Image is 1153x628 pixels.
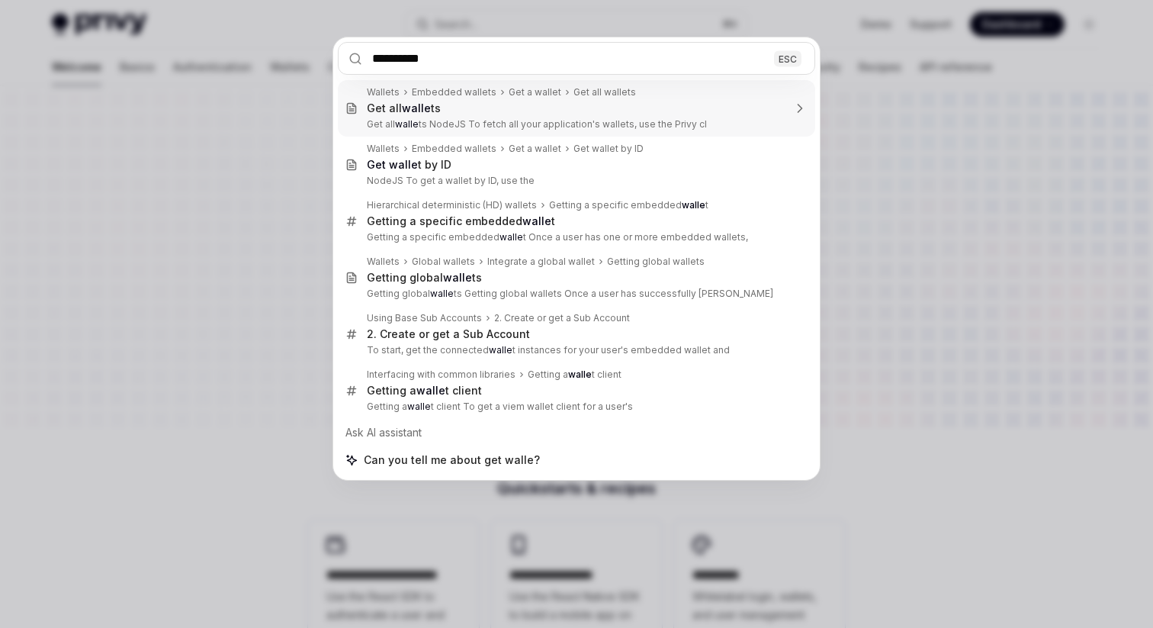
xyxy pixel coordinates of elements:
[407,401,431,412] b: walle
[367,369,515,381] div: Interfacing with common libraries
[412,143,496,155] div: Embedded wallets
[568,369,592,380] b: walle
[367,231,783,243] p: Getting a specific embedded t Once a user has one or more embedded wallets,
[499,231,523,243] b: walle
[607,256,705,268] div: Getting global wallets
[509,143,561,155] div: Get a wallet
[364,452,540,468] span: Can you tell me about get walle?
[367,401,783,413] p: Getting a t client To get a viem wallet client for a user's
[367,384,482,398] div: Getting a t client
[367,199,537,211] div: Hierarchical deterministic (HD) wallets
[367,158,418,171] b: Get walle
[522,214,551,227] b: walle
[367,158,451,172] div: t by ID
[395,118,419,130] b: walle
[367,271,482,285] div: Getting global ts
[416,384,445,397] b: walle
[487,256,595,268] div: Integrate a global wallet
[528,369,621,381] div: Getting a t client
[573,143,644,155] div: Get wallet by ID
[549,199,708,211] div: Getting a specific embedded t
[774,50,801,66] div: ESC
[509,86,561,98] div: Get a wallet
[402,101,431,114] b: walle
[412,256,475,268] div: Global wallets
[430,288,454,299] b: walle
[682,199,705,211] b: walle
[367,256,400,268] div: Wallets
[412,86,496,98] div: Embedded wallets
[489,344,512,356] b: walle
[443,271,472,284] b: walle
[367,288,783,300] p: Getting global ts Getting global wallets Once a user has successfully [PERSON_NAME]
[367,327,530,341] div: 2. Create or get a Sub Account
[367,175,783,187] p: NodeJS To get a wallet by ID, use the
[338,419,815,446] div: Ask AI assistant
[367,214,555,228] div: Getting a specific embedded t
[367,312,482,324] div: Using Base Sub Accounts
[367,118,783,130] p: Get all ts NodeJS To fetch all your application's wallets, use the Privy cl
[367,101,441,115] div: Get all ts
[367,143,400,155] div: Wallets
[367,86,400,98] div: Wallets
[494,312,630,324] div: 2. Create or get a Sub Account
[573,86,636,98] div: Get all wallets
[367,344,783,356] p: To start, get the connected t instances for your user's embedded wallet and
